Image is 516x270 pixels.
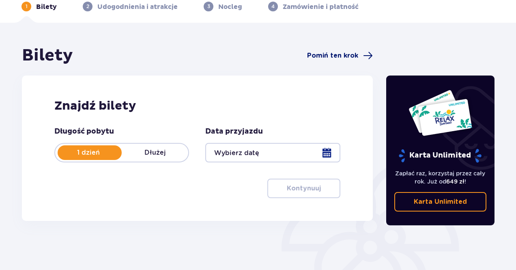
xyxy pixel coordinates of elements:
button: Kontynuuj [267,179,340,198]
p: 2 [86,3,89,10]
p: Dłużej [122,148,188,157]
p: Data przyjazdu [205,127,263,136]
div: 4Zamówienie i płatność [268,2,359,11]
p: 1 [26,3,28,10]
p: Bilety [36,2,57,11]
p: 4 [271,3,275,10]
p: 1 dzień [55,148,122,157]
h1: Bilety [22,45,73,66]
p: Zapłać raz, korzystaj przez cały rok. Już od ! [394,169,487,186]
div: 3Nocleg [204,2,242,11]
img: Dwie karty całoroczne do Suntago z napisem 'UNLIMITED RELAX', na białym tle z tropikalnymi liśćmi... [408,89,473,136]
p: Nocleg [218,2,242,11]
p: Karta Unlimited [398,149,482,163]
a: Karta Unlimited [394,192,487,212]
p: Kontynuuj [287,184,321,193]
p: Długość pobytu [54,127,114,136]
a: Pomiń ten krok [307,51,373,60]
div: 2Udogodnienia i atrakcje [83,2,178,11]
h2: Znajdź bilety [54,98,340,114]
div: 1Bilety [21,2,57,11]
span: 649 zł [446,178,464,185]
p: Udogodnienia i atrakcje [97,2,178,11]
p: 3 [207,3,210,10]
p: Karta Unlimited [414,197,467,206]
span: Pomiń ten krok [307,51,358,60]
p: Zamówienie i płatność [283,2,359,11]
